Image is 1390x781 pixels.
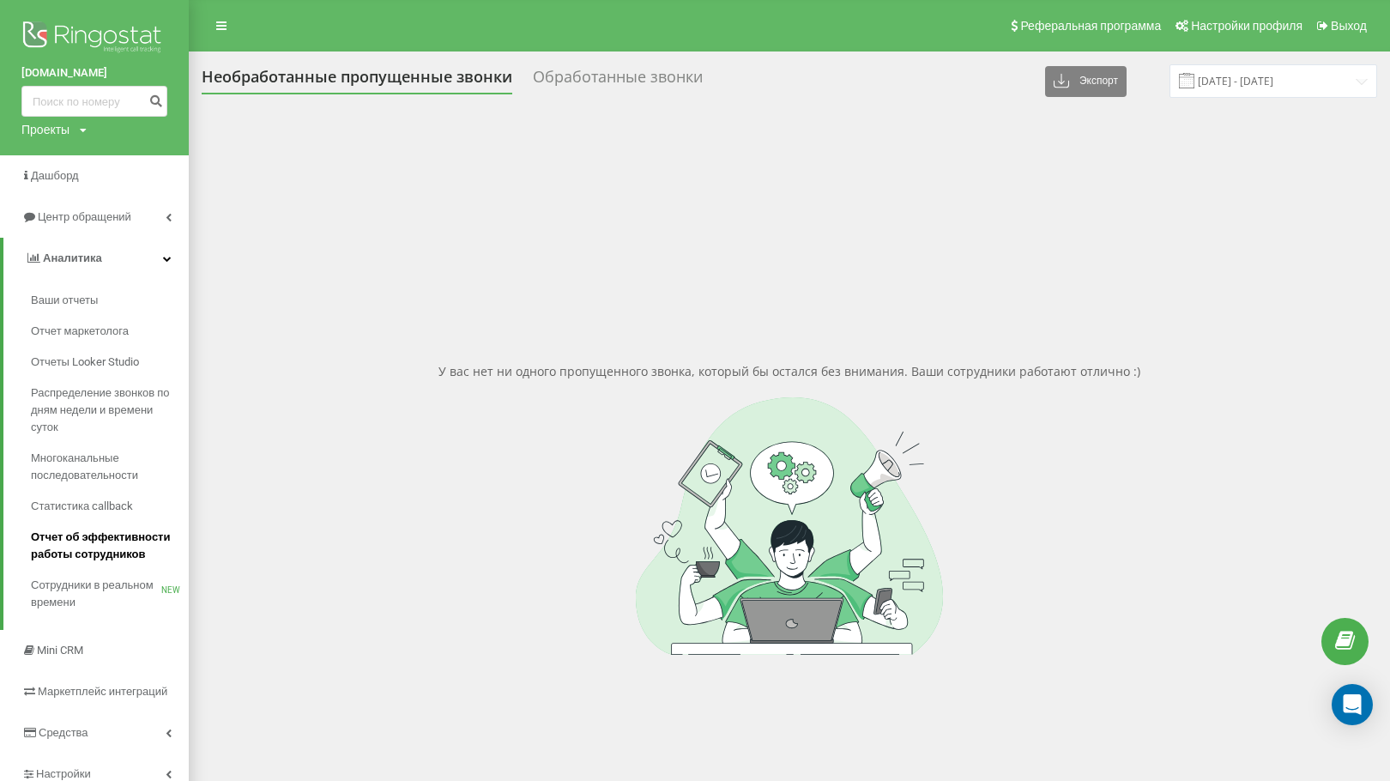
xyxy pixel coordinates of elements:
span: Ваши отчеты [31,292,98,309]
span: Многоканальные последовательности [31,450,180,484]
a: Ваши отчеты [31,285,189,316]
div: Open Intercom Messenger [1332,684,1373,725]
div: Обработанные звонки [533,68,703,94]
div: Проекты [21,121,69,138]
span: Реферальная программа [1020,19,1161,33]
input: Поиск по номеру [21,86,167,117]
span: Средства [39,726,88,739]
span: Распределение звонков по дням недели и времени суток [31,384,180,436]
a: Сотрудники в реальном времениNEW [31,570,189,618]
a: [DOMAIN_NAME] [21,64,167,82]
span: Сотрудники в реальном времени [31,577,161,611]
a: Многоканальные последовательности [31,443,189,491]
span: Выход [1331,19,1367,33]
span: Центр обращений [38,210,131,223]
span: Статистика callback [31,498,133,515]
span: Отчет маркетолога [31,323,129,340]
a: Отчет об эффективности работы сотрудников [31,522,189,570]
span: Аналитика [43,251,102,264]
a: Отчеты Looker Studio [31,347,189,378]
span: Настройки профиля [1191,19,1302,33]
a: Отчет маркетолога [31,316,189,347]
a: Статистика callback [31,491,189,522]
button: Экспорт [1045,66,1127,97]
span: Дашборд [31,169,79,182]
div: Необработанные пропущенные звонки [202,68,512,94]
a: Распределение звонков по дням недели и времени суток [31,378,189,443]
img: Ringostat logo [21,17,167,60]
span: Настройки [36,767,91,780]
span: Отчет об эффективности работы сотрудников [31,529,180,563]
span: Маркетплейс интеграций [38,685,167,698]
span: Mini CRM [37,644,83,657]
a: Аналитика [3,238,189,279]
span: Отчеты Looker Studio [31,354,139,371]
